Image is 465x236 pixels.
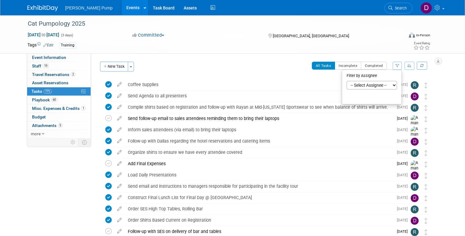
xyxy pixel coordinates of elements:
span: [DATE] [397,139,411,143]
a: Search [384,3,413,13]
span: [DATE] [397,195,411,200]
a: Event Information [27,53,91,62]
span: to [41,32,46,37]
img: Del Ritz [411,194,419,202]
button: All Tasks [312,62,335,70]
div: Compile shirts based on registration and follow-up with Rayan at Mid-[US_STATE] Sportswear to see... [125,102,393,112]
div: Load Daily Presentations [125,170,393,180]
span: [GEOGRAPHIC_DATA], [GEOGRAPHIC_DATA] [273,34,349,38]
div: Order Shirts Based Current on Registration [125,215,393,225]
span: [DATE] [397,116,411,121]
div: Inform sales attendees (via email) to bring their laptops [125,125,393,135]
a: edit [114,138,125,144]
a: edit [114,104,125,110]
i: Move task [424,150,427,156]
span: 19 [43,64,49,68]
div: Organize shirts to ensure we have every attendee covered [125,147,393,158]
div: Follow-up with Dallas regarding the hotel reservations and catering items [125,136,393,146]
img: Del Ritz [411,138,419,146]
i: Move task [424,105,427,111]
div: Cat Pumpology 2025 [26,18,396,29]
button: Completed [361,62,387,70]
i: Move task [424,162,427,167]
span: Event Information [32,55,66,60]
button: New Task [100,62,128,71]
div: Training [59,42,76,49]
a: edit [114,93,125,99]
i: Move task [424,218,427,224]
a: Attachments5 [27,122,91,130]
a: Travel Reservations2 [27,71,91,79]
i: Move task [424,229,427,235]
i: Move task [424,139,427,145]
div: Order SES High Top Tables, Rolling Bar [125,204,393,214]
span: [DATE] [397,184,411,188]
span: [DATE] [397,218,411,222]
span: 5 [58,123,63,128]
i: Move task [424,94,427,100]
button: Incomplete [335,62,361,70]
a: edit [114,82,125,87]
span: Staff [32,64,49,68]
a: more [27,130,91,138]
img: ExhibitDay [27,5,58,11]
a: edit [114,116,125,121]
span: 77% [44,89,52,94]
span: Tasks [31,89,52,94]
div: Event Rating [413,42,430,45]
i: Move task [424,207,427,212]
img: Del Ritz [411,172,419,180]
a: Budget [27,113,91,121]
img: Amanda Smith [411,115,420,142]
span: Attachments [32,123,63,128]
div: Send follow-up email to sales attendees reminding them to bring their laptops [125,113,393,124]
div: Send Agenda to all presenters [125,91,393,101]
span: [DATE] [397,128,411,132]
td: Toggle Event Tabs [78,138,91,146]
a: Refresh [417,62,427,70]
span: Asset Reservations [32,80,68,85]
i: Move task [424,184,427,190]
img: Robert Lega [411,149,419,157]
button: Committed [130,32,167,38]
i: Move task [424,128,427,133]
div: Filter by Assignee [347,71,397,81]
img: Del Ritz [411,217,419,225]
div: Event Format [371,32,430,41]
span: Misc. Expenses & Credits [32,106,86,111]
a: edit [114,195,125,200]
td: Personalize Event Tab Strip [68,138,78,146]
span: Travel Reservations [32,72,75,77]
div: Coffee Supplies [125,79,393,90]
img: Del Ritz [411,93,419,100]
img: Amanda Smith [411,160,420,187]
a: edit [114,206,125,212]
span: 2 [71,72,75,77]
span: [DATE] [397,173,411,177]
a: edit [114,229,125,234]
div: Send email and instructions to managers responsible for participating in the facility tour [125,181,393,191]
span: [PERSON_NAME] Pump [65,5,113,10]
span: [DATE] [397,229,411,234]
span: [DATE] [397,105,411,109]
span: Search [393,6,407,10]
td: Tags [27,42,53,49]
div: In-Person [416,33,430,38]
a: edit [114,161,125,166]
img: Robert Lega [411,205,419,213]
span: [DATE] [397,94,411,98]
img: Robert Lega [411,81,419,89]
i: Move task [424,116,427,122]
span: [DATE] [397,82,411,87]
a: Staff19 [27,62,91,70]
span: (3 days) [60,33,73,37]
a: Edit [43,43,53,47]
span: [DATE] [397,150,411,154]
img: Amanda Smith [411,126,420,153]
span: [DATE] [DATE] [27,32,59,38]
span: Budget [32,114,46,119]
i: Move task [424,82,427,88]
span: [DATE] [397,162,411,166]
img: Del Ritz [420,2,432,14]
a: edit [114,217,125,223]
